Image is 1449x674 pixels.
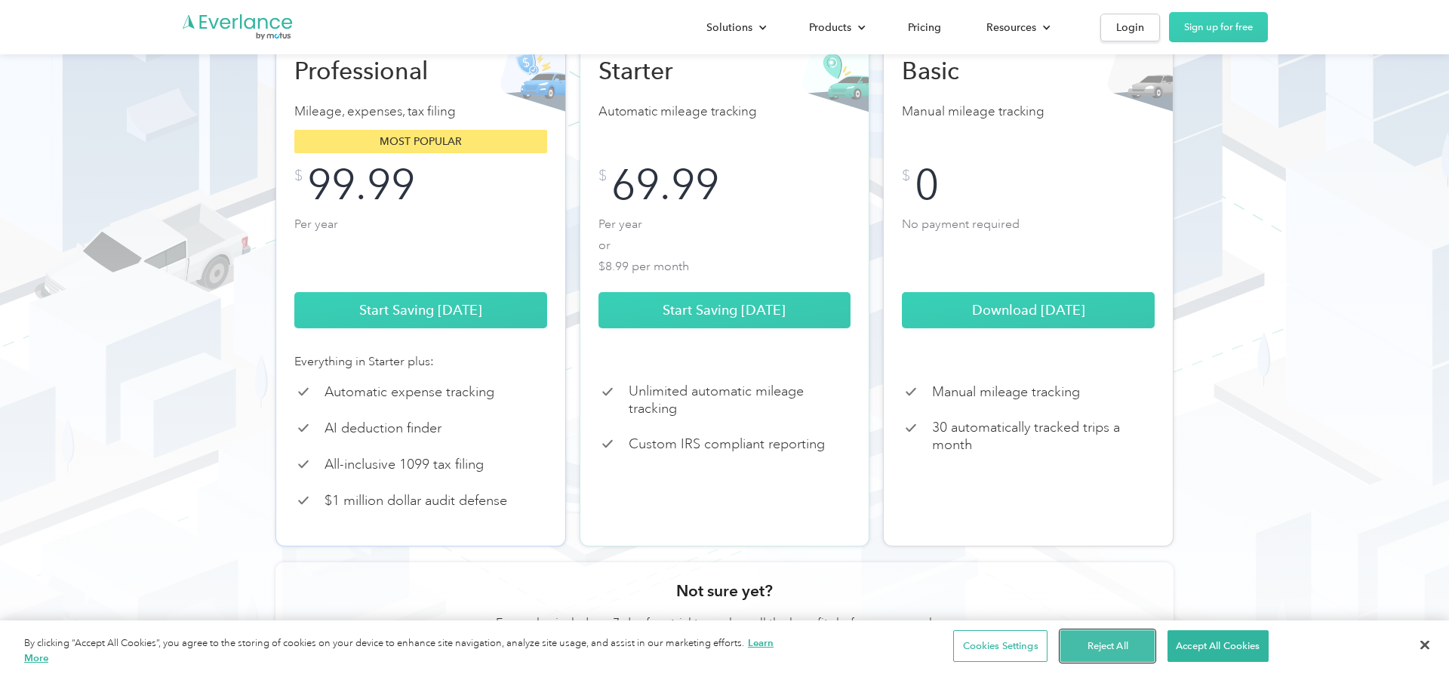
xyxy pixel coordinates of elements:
div: Solutions [691,14,779,41]
h2: Starter [598,56,757,86]
a: Go to homepage [181,13,294,42]
p: Manual mileage tracking [902,101,1155,122]
input: Submit [260,137,358,168]
button: Reject All [1060,630,1155,662]
p: Mileage, expenses, tax filing [294,101,547,122]
button: Cookies Settings [953,630,1048,662]
p: AI deduction finder [325,420,441,437]
p: Unlimited automatic mileage tracking [629,383,851,417]
p: $1 million dollar audit defense [325,492,507,509]
div: Solutions [706,18,752,37]
div: Resources [986,18,1036,37]
div: By clicking “Accept All Cookies”, you agree to the storing of cookies on your device to enhance s... [24,636,797,666]
p: All-inclusive 1099 tax filing [325,456,484,473]
h2: Basic [902,56,1060,86]
div: $ [598,168,607,183]
button: Close [1408,629,1441,662]
p: No payment required [902,214,1155,274]
a: Start Saving [DATE] [294,292,547,328]
input: Submit [260,199,358,230]
p: Manual mileage tracking [932,383,1080,401]
a: Pricing [893,14,956,41]
div: $ [294,168,303,183]
div: Resources [971,14,1063,41]
p: Per year or $8.99 per month [598,214,851,274]
a: Start Saving [DATE] [598,292,851,328]
div: Products [794,14,878,41]
div: Login [1116,18,1144,37]
a: Login [1100,14,1160,42]
a: Sign up for free [1169,12,1268,42]
div: 0 [915,168,939,202]
h2: Professional [294,56,453,86]
div: 69.99 [611,168,719,202]
div: Pricing [908,18,941,37]
div: $ [902,168,910,183]
a: Download [DATE] [902,292,1155,328]
h3: Not sure yet? [676,580,773,602]
p: Custom IRS compliant reporting [629,435,825,453]
div: 99.99 [307,168,415,202]
button: Accept All Cookies [1168,630,1268,662]
p: Automatic mileage tracking [598,101,851,122]
p: Automatic expense tracking [325,383,494,401]
div: Most popular [294,130,547,153]
p: Every plan includes a 7-day free trial to explore all the benefits before your purchase [496,614,954,632]
p: 30 automatically tracked trips a month [932,419,1155,453]
div: Products [809,18,851,37]
div: Everything in Starter plus: [294,352,547,371]
p: Per year [294,214,547,274]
